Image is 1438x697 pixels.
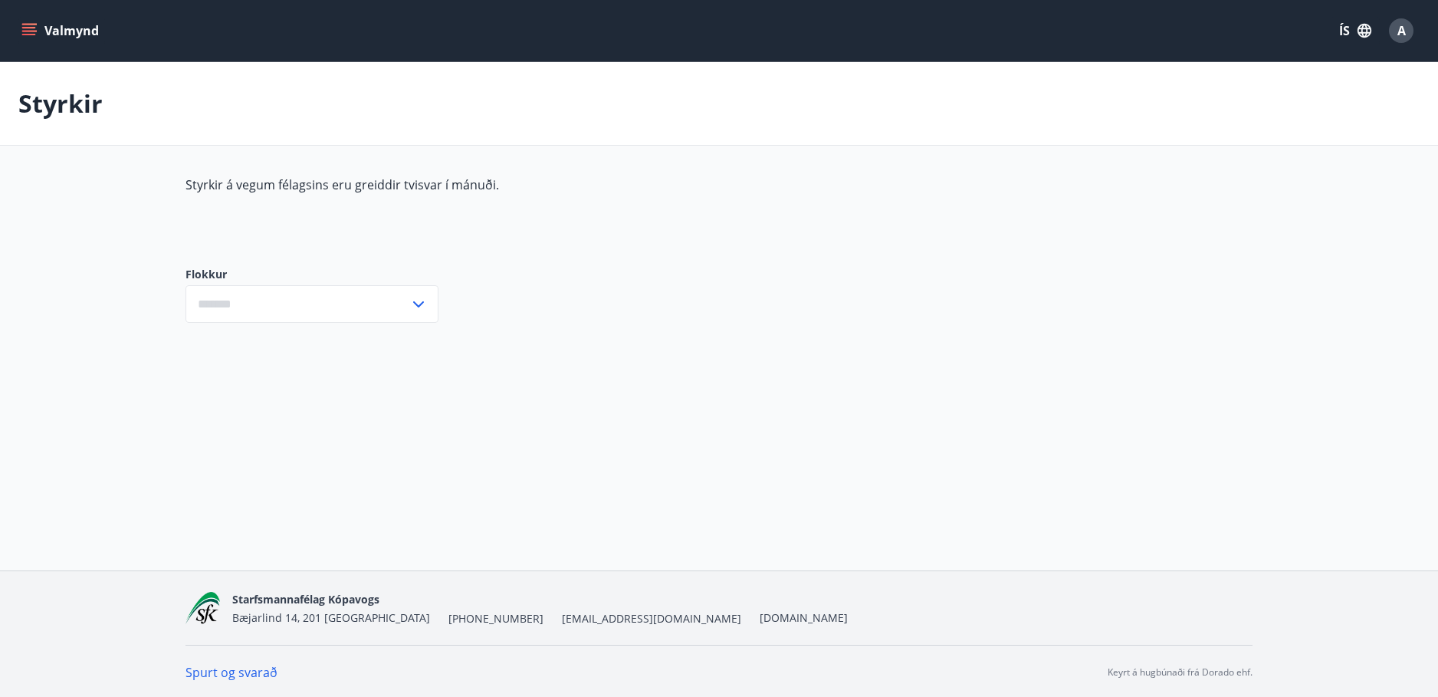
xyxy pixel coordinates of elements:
img: x5MjQkxwhnYn6YREZUTEa9Q4KsBUeQdWGts9Dj4O.png [185,592,220,625]
span: [PHONE_NUMBER] [448,611,543,626]
span: Bæjarlind 14, 201 [GEOGRAPHIC_DATA] [232,610,430,625]
a: Spurt og svarað [185,664,277,681]
span: [EMAIL_ADDRESS][DOMAIN_NAME] [562,611,741,626]
a: [DOMAIN_NAME] [760,610,848,625]
p: Styrkir [18,87,103,120]
button: ÍS [1331,17,1380,44]
label: Flokkur [185,267,438,282]
span: A [1397,22,1406,39]
span: Starfsmannafélag Kópavogs [232,592,379,607]
p: Keyrt á hugbúnaði frá Dorado ehf. [1108,666,1253,679]
button: menu [18,17,105,44]
p: Styrkir á vegum félagsins eru greiddir tvisvar í mánuði. [185,176,909,193]
button: A [1383,12,1420,49]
